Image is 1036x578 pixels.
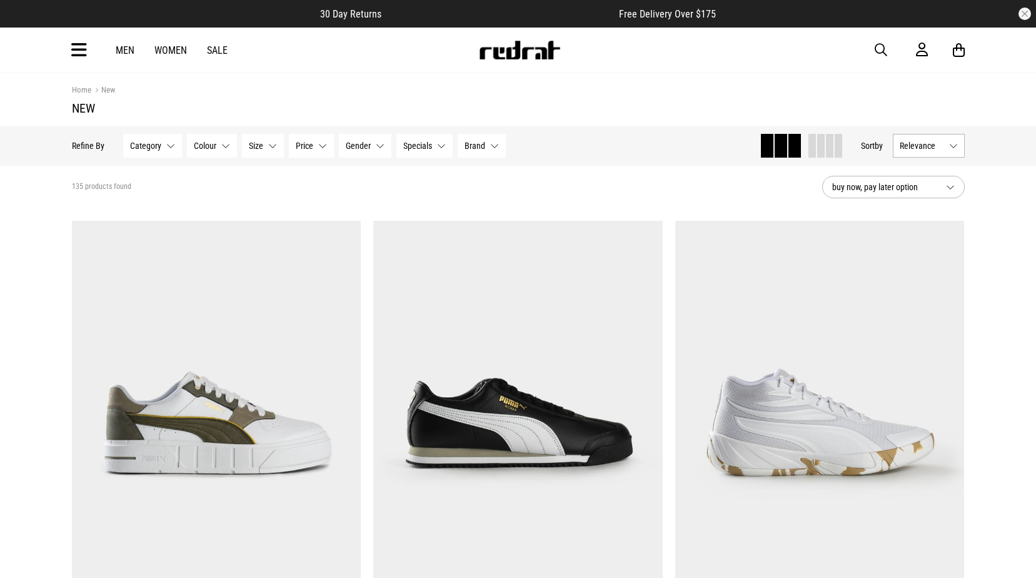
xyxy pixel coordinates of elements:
[116,44,134,56] a: Men
[289,134,334,158] button: Price
[154,44,187,56] a: Women
[249,141,263,151] span: Size
[187,134,237,158] button: Colour
[72,182,131,192] span: 135 products found
[893,134,965,158] button: Relevance
[72,85,91,94] a: Home
[207,44,228,56] a: Sale
[339,134,391,158] button: Gender
[194,141,216,151] span: Colour
[465,141,485,151] span: Brand
[72,141,104,151] p: Refine By
[619,8,716,20] span: Free Delivery Over $175
[91,85,115,97] a: New
[900,141,944,151] span: Relevance
[346,141,371,151] span: Gender
[396,134,453,158] button: Specials
[296,141,313,151] span: Price
[832,180,936,195] span: buy now, pay later option
[875,141,883,151] span: by
[861,138,883,153] button: Sortby
[458,134,506,158] button: Brand
[822,176,965,198] button: buy now, pay later option
[130,141,161,151] span: Category
[72,101,965,116] h1: New
[123,134,182,158] button: Category
[403,141,432,151] span: Specials
[242,134,284,158] button: Size
[478,41,561,59] img: Redrat logo
[320,8,381,20] span: 30 Day Returns
[406,8,594,20] iframe: Customer reviews powered by Trustpilot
